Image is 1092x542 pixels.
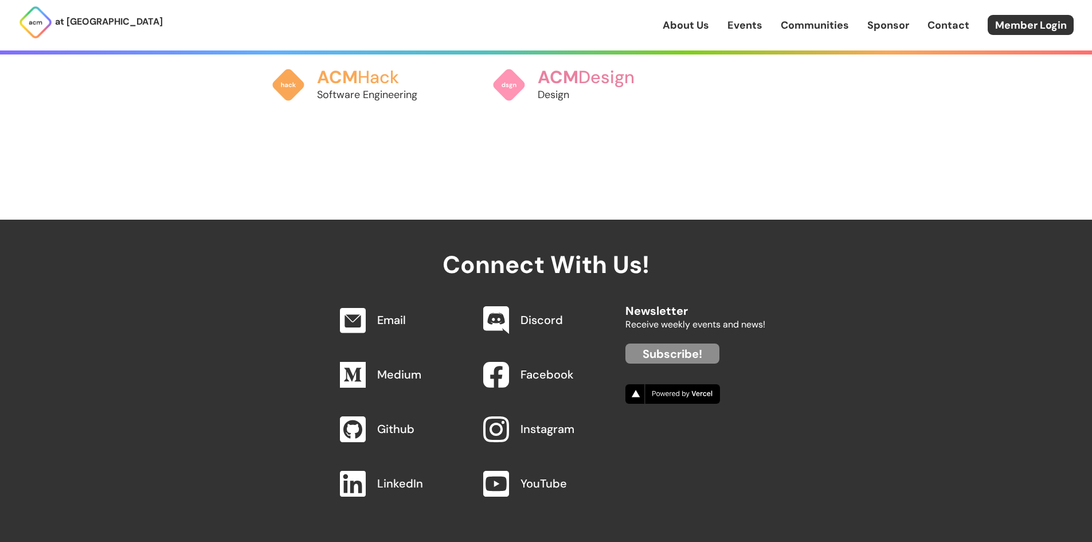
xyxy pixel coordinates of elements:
a: Discord [520,313,563,327]
h3: Design [538,68,658,87]
img: ACM Hack [271,68,306,102]
img: Facebook [483,362,509,388]
img: Medium [340,362,366,388]
a: ACMHackSoftware Engineering [271,56,437,114]
a: ACMDesignDesign [492,56,658,114]
span: ACM [538,66,578,88]
a: About Us [663,18,709,33]
img: Instagram [483,416,509,442]
img: YouTube [483,471,509,497]
span: ACM [317,66,358,88]
a: Sponsor [867,18,909,33]
a: Github [377,422,414,436]
p: Receive weekly events and news! [625,317,765,332]
a: Communities [781,18,849,33]
img: Discord [483,306,509,335]
a: Medium [377,367,421,382]
a: Subscribe! [625,344,719,364]
img: LinkedIn [340,471,366,497]
h2: Newsletter [625,293,765,317]
a: Email [377,313,406,327]
h3: Hack [317,68,437,87]
p: at [GEOGRAPHIC_DATA] [55,14,163,29]
a: Facebook [520,367,574,382]
img: Github [340,416,366,442]
img: ACM Logo [18,5,53,40]
p: Software Engineering [317,87,437,102]
a: Member Login [988,15,1074,35]
a: Contact [927,18,969,33]
a: Events [727,18,762,33]
p: Design [538,87,658,102]
a: LinkedIn [377,476,423,491]
h2: Connect With Us! [327,220,765,278]
a: at [GEOGRAPHIC_DATA] [18,5,163,40]
a: YouTube [520,476,567,491]
img: Vercel [625,384,720,404]
img: ACM Design [492,68,526,102]
a: Instagram [520,422,574,436]
img: Email [340,308,366,333]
